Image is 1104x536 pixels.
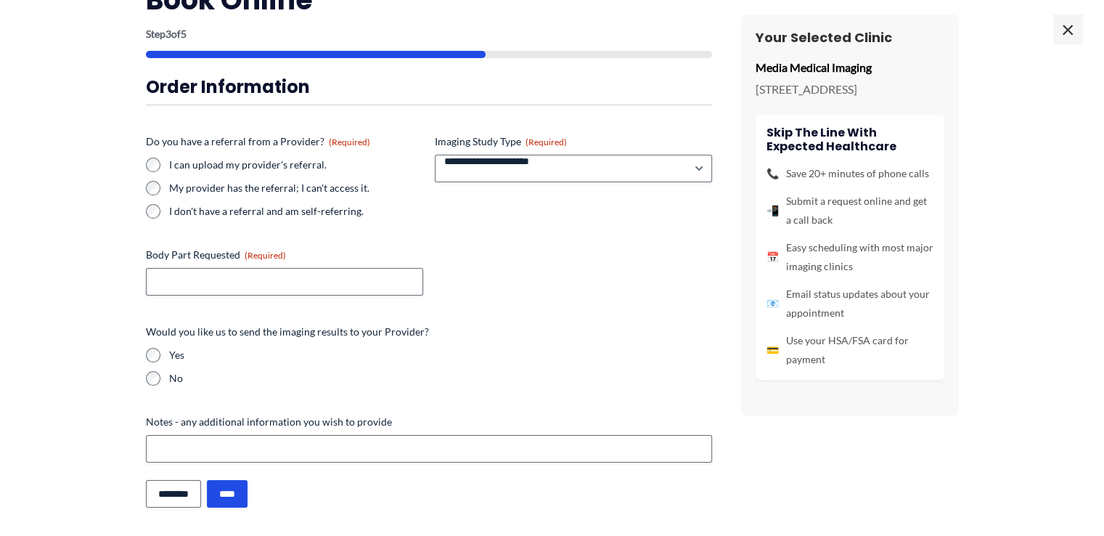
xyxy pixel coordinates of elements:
li: Use your HSA/FSA card for payment [766,331,933,369]
li: Submit a request online and get a call back [766,192,933,230]
span: 📅 [766,248,779,267]
span: 📲 [766,201,779,220]
label: I can upload my provider's referral. [169,158,423,172]
label: Imaging Study Type [435,134,712,149]
label: Body Part Requested [146,248,423,262]
span: (Required) [526,137,567,147]
label: No [169,371,712,386]
legend: Do you have a referral from a Provider? [146,134,370,149]
span: 3 [165,28,171,40]
h3: Order Information [146,76,712,98]
span: 📧 [766,294,779,313]
span: × [1053,15,1082,44]
label: I don't have a referral and am self-referring. [169,204,423,219]
label: Notes - any additional information you wish to provide [146,415,712,429]
h3: Your Selected Clinic [756,29,944,46]
span: (Required) [329,137,370,147]
label: Yes [169,348,712,362]
span: 📞 [766,164,779,183]
span: 💳 [766,341,779,360]
p: [STREET_ADDRESS] [756,78,944,100]
legend: Would you like us to send the imaging results to your Provider? [146,325,429,339]
li: Email status updates about your appointment [766,285,933,322]
p: Step of [146,29,712,39]
span: (Required) [245,250,286,261]
li: Save 20+ minutes of phone calls [766,164,933,183]
label: My provider has the referral; I can't access it. [169,181,423,195]
span: 5 [181,28,187,40]
p: Media Medical Imaging [756,57,944,78]
h4: Skip the line with Expected Healthcare [766,126,933,153]
li: Easy scheduling with most major imaging clinics [766,238,933,276]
